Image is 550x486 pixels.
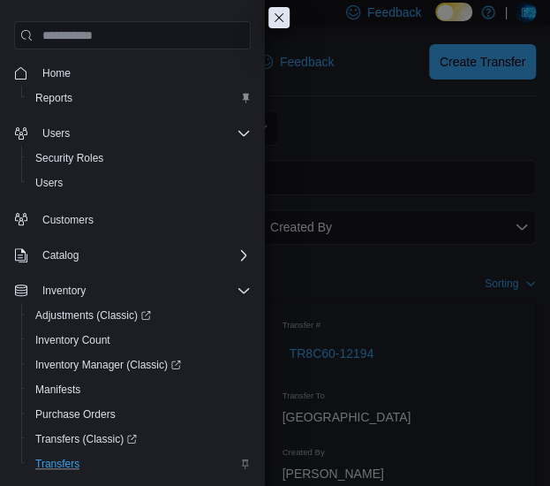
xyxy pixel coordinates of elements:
[35,383,80,397] span: Manifests
[35,245,86,266] button: Catalog
[28,305,251,326] span: Adjustments (Classic)
[35,91,72,105] span: Reports
[42,248,79,262] span: Catalog
[21,427,258,452] a: Transfers (Classic)
[28,87,251,109] span: Reports
[28,404,123,425] a: Purchase Orders
[35,123,251,144] span: Users
[7,206,258,232] button: Customers
[7,278,258,303] button: Inventory
[35,245,251,266] span: Catalog
[28,453,251,475] span: Transfers
[35,358,181,372] span: Inventory Manager (Classic)
[35,63,78,84] a: Home
[28,305,158,326] a: Adjustments (Classic)
[28,453,87,475] a: Transfers
[28,404,251,425] span: Purchase Orders
[28,148,110,169] a: Security Roles
[21,328,258,353] button: Inventory Count
[42,66,71,80] span: Home
[35,62,251,84] span: Home
[35,176,63,190] span: Users
[35,123,77,144] button: Users
[28,379,87,400] a: Manifests
[21,402,258,427] button: Purchase Orders
[35,407,116,421] span: Purchase Orders
[7,60,258,86] button: Home
[21,171,258,195] button: Users
[35,208,251,230] span: Customers
[21,303,258,328] a: Adjustments (Classic)
[7,121,258,146] button: Users
[35,457,79,471] span: Transfers
[35,308,151,323] span: Adjustments (Classic)
[28,172,251,194] span: Users
[28,354,188,376] a: Inventory Manager (Classic)
[28,172,70,194] a: Users
[268,7,290,28] button: Close this dialog
[21,377,258,402] button: Manifests
[28,148,251,169] span: Security Roles
[42,284,86,298] span: Inventory
[28,354,251,376] span: Inventory Manager (Classic)
[7,243,258,268] button: Catalog
[42,126,70,140] span: Users
[42,213,94,227] span: Customers
[35,280,251,301] span: Inventory
[28,330,117,351] a: Inventory Count
[35,333,110,347] span: Inventory Count
[21,86,258,110] button: Reports
[28,429,251,450] span: Transfers (Classic)
[21,146,258,171] button: Security Roles
[28,379,251,400] span: Manifests
[21,452,258,476] button: Transfers
[28,87,79,109] a: Reports
[35,151,103,165] span: Security Roles
[28,429,144,450] a: Transfers (Classic)
[35,280,93,301] button: Inventory
[21,353,258,377] a: Inventory Manager (Classic)
[35,209,101,231] a: Customers
[35,432,137,446] span: Transfers (Classic)
[28,330,251,351] span: Inventory Count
